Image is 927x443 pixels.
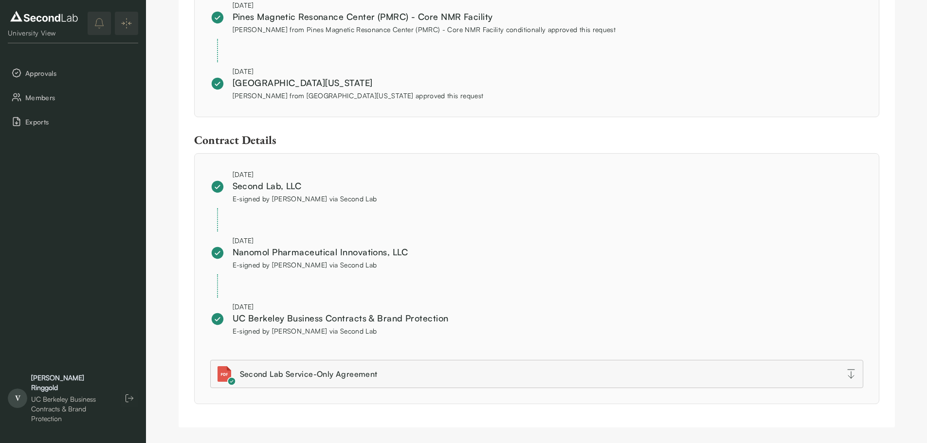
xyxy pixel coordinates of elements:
span: Exports [25,117,134,127]
div: Pines Magnetic Resonance Center (PMRC) - Core NMR Facility [233,10,616,23]
div: [DATE] [233,66,484,76]
div: Second Lab Service-Only Agreement [240,368,378,380]
button: Exports [8,111,138,132]
button: notifications [88,12,111,35]
div: [DATE] [233,235,408,246]
div: [DATE] [233,301,449,312]
img: Check icon for pdf [227,377,236,386]
img: approved [210,10,225,25]
div: Contract Details [194,133,879,147]
img: approved [210,312,225,326]
div: Nanomol Pharmaceutical Innovations, LLC [233,246,408,259]
span: E-signed by [PERSON_NAME] via Second Lab [233,261,377,269]
span: Members [25,92,134,103]
span: Approvals [25,68,134,78]
div: University View [8,28,80,38]
img: approved [210,246,225,260]
div: UC Berkeley Business Contracts & Brand Protection [31,394,111,424]
img: approved [210,76,225,91]
a: Attachment icon for pdfCheck icon for pdfSecond Lab Service-Only Agreement [210,360,863,388]
span: E-signed by [PERSON_NAME] via Second Lab [233,195,377,203]
button: Approvals [8,63,138,83]
div: [GEOGRAPHIC_DATA][US_STATE] [233,76,484,89]
div: [DATE] [233,169,377,179]
span: [PERSON_NAME] from Pines Magnetic Resonance Center (PMRC) - Core NMR Facility conditionally appro... [233,25,616,34]
button: Expand/Collapse sidebar [115,12,138,35]
img: approved [210,179,225,194]
img: logo [8,9,80,24]
div: UC Berkeley Business Contracts & Brand Protection [233,312,449,325]
button: Members [8,87,138,107]
div: [PERSON_NAME] Ringgold [31,373,111,392]
span: V [8,389,27,408]
img: Attachment icon for pdf [217,366,232,382]
span: E-signed by [PERSON_NAME] via Second Lab [233,327,377,335]
button: Log out [121,390,138,407]
span: [PERSON_NAME] from [GEOGRAPHIC_DATA][US_STATE] approved this request [233,91,484,100]
div: Second Lab, LLC [233,179,377,193]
